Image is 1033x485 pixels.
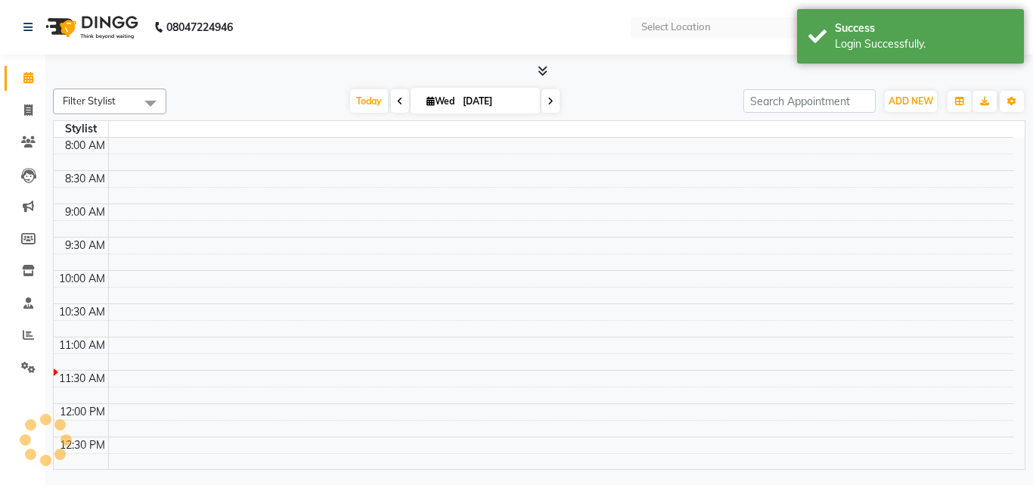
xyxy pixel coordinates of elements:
span: Wed [423,95,458,107]
div: Select Location [641,20,711,35]
span: Today [350,89,388,113]
div: 11:30 AM [56,371,108,387]
span: Filter Stylist [63,95,116,107]
div: 11:00 AM [56,337,108,353]
input: Search Appointment [743,89,876,113]
img: logo [39,6,142,48]
button: ADD NEW [885,91,937,112]
div: 12:30 PM [57,437,108,453]
div: 12:00 PM [57,404,108,420]
div: 9:00 AM [62,204,108,220]
div: Login Successfully. [835,36,1013,52]
div: 9:30 AM [62,238,108,253]
div: 10:30 AM [56,304,108,320]
div: 8:00 AM [62,138,108,154]
span: ADD NEW [889,95,933,107]
input: 2025-09-03 [458,90,534,113]
div: 10:00 AM [56,271,108,287]
div: 8:30 AM [62,171,108,187]
div: Stylist [54,121,108,137]
b: 08047224946 [166,6,233,48]
div: Success [835,20,1013,36]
